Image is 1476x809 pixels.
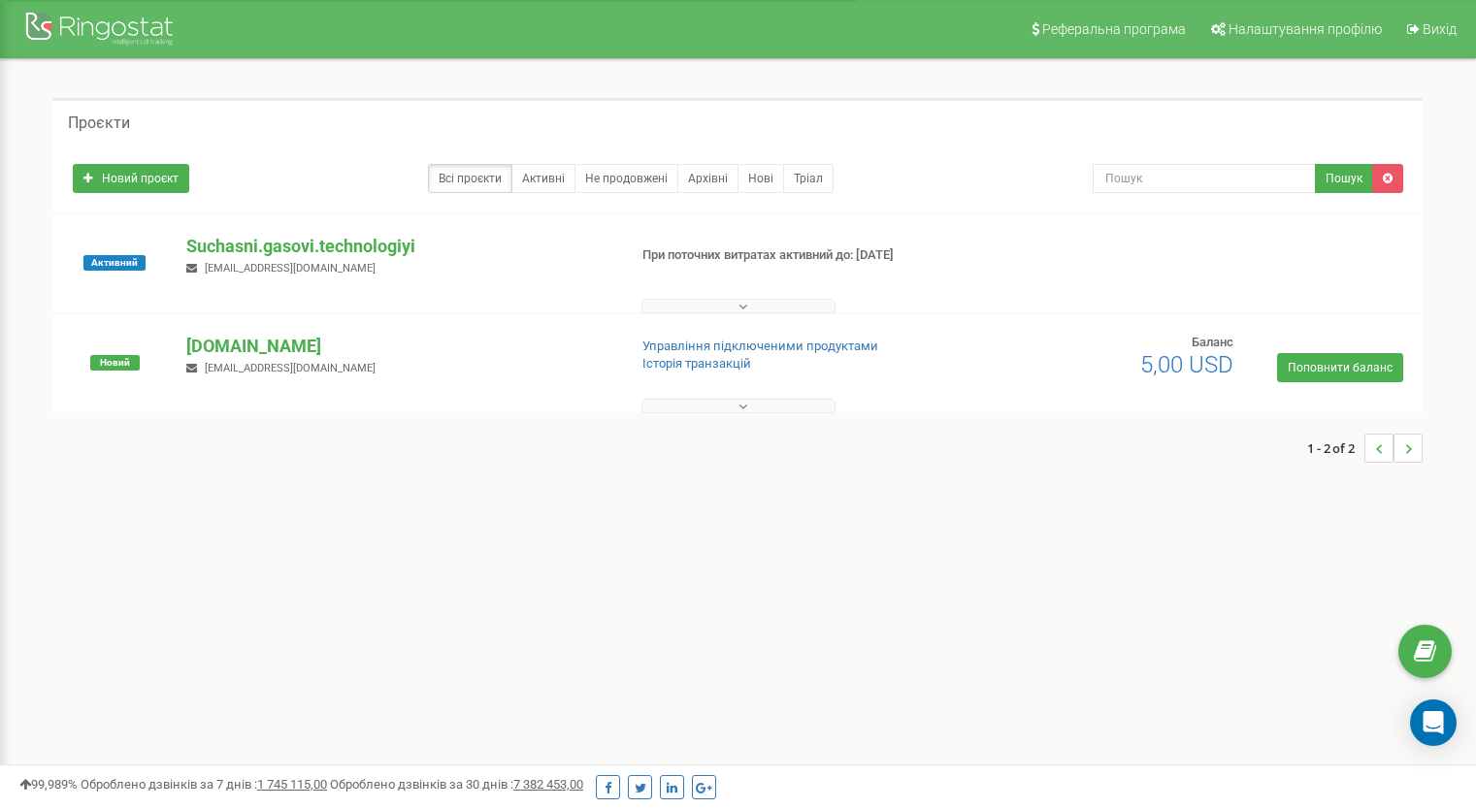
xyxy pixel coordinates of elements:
[330,777,583,792] span: Оброблено дзвінків за 30 днів :
[81,777,327,792] span: Оброблено дзвінків за 7 днів :
[642,356,751,371] a: Історія транзакцій
[83,255,146,271] span: Активний
[1192,335,1233,349] span: Баланс
[677,164,738,193] a: Архівні
[1423,21,1457,37] span: Вихід
[428,164,512,193] a: Всі проєкти
[68,114,130,132] h5: Проєкти
[73,164,189,193] a: Новий проєкт
[511,164,575,193] a: Активні
[1410,699,1457,746] div: Open Intercom Messenger
[186,234,610,259] p: Suchasni.gasovi.technologiyi
[1307,414,1423,482] nav: ...
[1277,353,1403,382] a: Поповнити баланс
[19,777,78,792] span: 99,989%
[1140,351,1233,378] span: 5,00 USD
[1307,434,1364,463] span: 1 - 2 of 2
[513,777,583,792] u: 7 382 453,00
[205,362,376,374] span: [EMAIL_ADDRESS][DOMAIN_NAME]
[738,164,784,193] a: Нові
[1229,21,1382,37] span: Налаштування профілю
[783,164,834,193] a: Тріал
[1315,164,1373,193] button: Пошук
[642,246,953,265] p: При поточних витратах активний до: [DATE]
[574,164,678,193] a: Не продовжені
[205,262,376,275] span: [EMAIL_ADDRESS][DOMAIN_NAME]
[257,777,327,792] u: 1 745 115,00
[642,339,878,353] a: Управління підключеними продуктами
[186,334,610,359] p: [DOMAIN_NAME]
[1093,164,1316,193] input: Пошук
[1042,21,1186,37] span: Реферальна програма
[90,355,140,371] span: Новий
